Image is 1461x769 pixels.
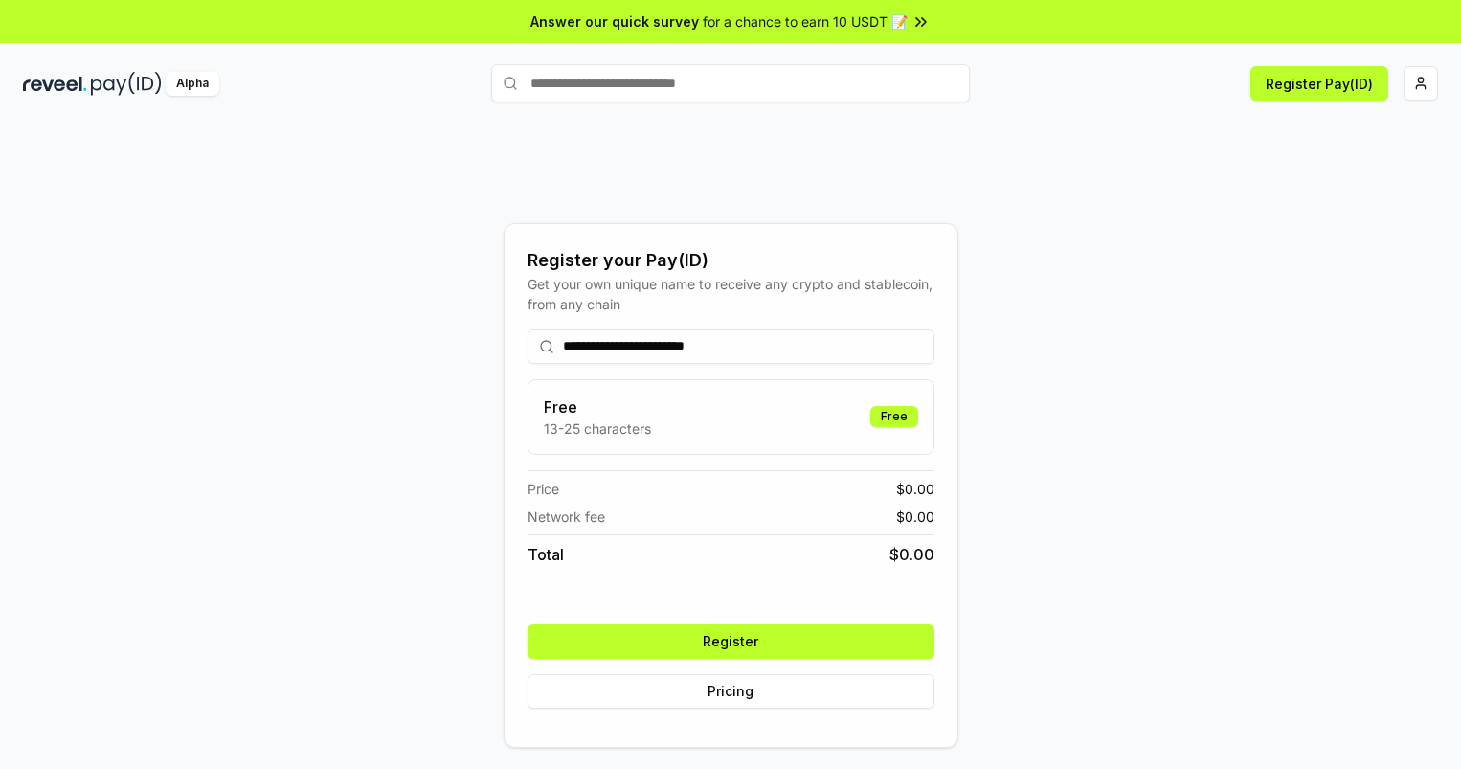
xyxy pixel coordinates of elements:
[528,674,934,709] button: Pricing
[166,72,219,96] div: Alpha
[528,543,564,566] span: Total
[528,624,934,659] button: Register
[703,11,908,32] span: for a chance to earn 10 USDT 📝
[528,274,934,314] div: Get your own unique name to receive any crypto and stablecoin, from any chain
[889,543,934,566] span: $ 0.00
[1250,66,1388,101] button: Register Pay(ID)
[896,507,934,527] span: $ 0.00
[23,72,87,96] img: reveel_dark
[91,72,162,96] img: pay_id
[528,507,605,527] span: Network fee
[528,479,559,499] span: Price
[896,479,934,499] span: $ 0.00
[870,406,918,427] div: Free
[544,396,651,418] h3: Free
[528,247,934,274] div: Register your Pay(ID)
[544,418,651,439] p: 13-25 characters
[530,11,699,32] span: Answer our quick survey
